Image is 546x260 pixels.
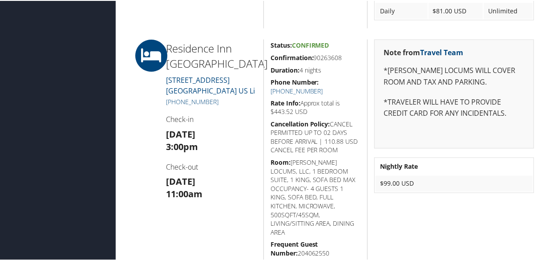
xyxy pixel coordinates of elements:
strong: Rate Info: [271,98,300,106]
strong: 11:00am [166,187,202,199]
h5: [PERSON_NAME] LOCUMS, LLC, 1 BEDROOM SUITE, 1 KING, SOFA BED MAX OCCUPANCY- 4 GUESTS 1 KING, SOFA... [271,158,361,236]
h4: Check-in [166,114,257,124]
a: Travel Team [420,47,463,57]
a: [STREET_ADDRESS][GEOGRAPHIC_DATA] US Li [166,74,255,95]
strong: Duration: [271,65,299,73]
td: Unlimited [484,2,533,18]
strong: Phone Number: [271,77,319,85]
h5: CANCEL PERMITTED UP TO 02 DAYS BEFORE ARRIVAL | 110.88 USD CANCEL FEE PER ROOM [271,119,361,154]
h5: 4 nights [271,65,361,74]
td: $99.00 USD [376,175,533,191]
a: [PHONE_NUMBER] [271,86,323,94]
strong: 3:00pm [166,140,198,152]
h5: 90263608 [271,53,361,61]
strong: [DATE] [166,175,195,187]
span: Confirmed [292,40,329,49]
th: Nightly Rate [376,158,533,174]
td: Daily [376,2,427,18]
strong: Confirmation: [271,53,314,61]
strong: Status: [271,40,292,49]
h5: 204062550 [271,240,361,257]
p: *[PERSON_NAME] LOCUMS WILL COVER ROOM AND TAX AND PARKING. [384,64,525,87]
h2: Residence Inn [GEOGRAPHIC_DATA] [166,40,257,70]
strong: Room: [271,158,291,166]
h4: Check-out [166,162,257,171]
a: [PHONE_NUMBER] [166,97,218,105]
strong: [DATE] [166,128,195,140]
p: *TRAVELER WILL HAVE TO PROVIDE CREDIT CARD FOR ANY INCIDENTALS. [384,96,525,118]
td: $81.00 USD [429,2,483,18]
strong: Note from [384,47,463,57]
strong: Cancellation Policy: [271,119,330,128]
h5: Approx total is $443.52 USD [271,98,361,115]
strong: Frequent Guest Number: [271,240,318,257]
